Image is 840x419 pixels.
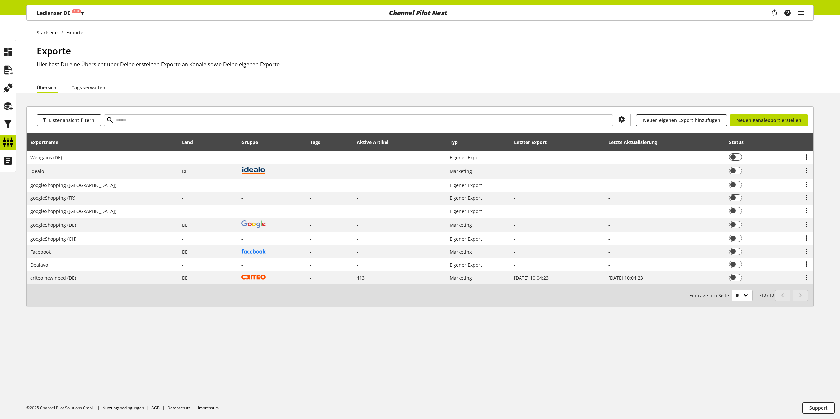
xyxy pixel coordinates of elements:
[357,154,358,161] span: -
[30,139,65,146] div: Exportname
[151,405,160,411] a: AGB
[182,262,184,268] span: -
[182,154,184,161] span: -
[450,236,482,242] span: Eigener Export
[608,275,643,281] span: [DATE] 10:04:23
[182,139,200,146] div: Land
[357,195,358,201] span: -
[182,182,184,188] span: -
[450,222,472,228] span: Marketing
[182,236,184,242] span: -
[74,9,79,13] span: Aus
[689,292,732,299] span: Einträge pro Seite
[30,222,76,228] span: googleShopping (DE)
[310,195,312,201] span: -
[241,139,265,146] div: Gruppe
[809,404,828,411] span: Support
[357,275,365,281] span: 413
[450,139,464,146] div: Typ
[357,262,358,268] span: -
[182,275,188,281] span: Deutschland
[730,114,808,126] a: Neuen Kanalexport erstellen
[30,236,76,242] span: googleShopping (CH)
[72,84,105,91] a: Tags verwalten
[241,249,266,254] img: facebook
[450,168,472,174] span: Marketing
[310,249,312,255] span: -
[37,114,101,126] button: Listenansicht filtern
[450,249,472,255] span: Marketing
[49,117,94,124] span: Listenansicht filtern
[450,182,482,188] span: Eigener Export
[182,208,184,214] span: -
[26,5,814,21] nav: main navigation
[241,220,266,228] img: google
[357,236,358,242] span: -
[30,249,51,255] span: Facebook
[357,139,395,146] div: Aktive Artikel
[310,236,312,242] span: -
[450,275,472,281] span: Marketing
[37,9,84,17] p: Ledlenser DE
[26,405,102,411] li: ©2025 Channel Pilot Solutions GmbH
[310,208,312,214] span: -
[198,405,219,411] a: Impressum
[729,139,750,146] div: Status
[357,222,358,228] span: -
[310,182,312,188] span: -
[357,168,358,174] span: -
[310,154,312,161] span: -
[310,262,312,268] span: -
[241,275,266,280] img: criteo
[450,195,482,201] span: Eigener Export
[241,166,266,175] img: idealo
[636,114,727,126] a: Neuen eigenen Export hinzufügen
[30,154,62,161] span: Webgains (DE)
[30,182,116,188] span: googleShopping ([GEOGRAPHIC_DATA])
[802,402,835,414] button: Support
[30,208,116,214] span: googleShopping ([GEOGRAPHIC_DATA])
[608,139,664,146] div: Letzte Aktualisierung
[643,117,720,124] span: Neuen eigenen Export hinzufügen
[450,262,482,268] span: Eigener Export
[514,139,553,146] div: Letzter Export
[357,208,358,214] span: -
[357,182,358,188] span: -
[310,275,312,281] span: -
[30,168,44,174] span: idealo
[736,117,801,124] span: Neuen Kanalexport erstellen
[689,290,774,301] small: 1-10 / 10
[30,262,48,268] span: Dealavo
[182,249,188,255] span: Deutschland
[30,195,75,201] span: googleShopping (FR)
[81,9,84,16] span: ▾
[310,222,312,228] span: -
[102,405,144,411] a: Nutzungsbedingungen
[37,45,71,57] span: Exporte
[30,275,76,281] span: criteo new need (DE)
[514,275,549,281] span: [DATE] 10:04:23
[37,29,61,36] a: Startseite
[182,168,188,174] span: Deutschland
[167,405,190,411] a: Datenschutz
[450,208,482,214] span: Eigener Export
[310,168,312,174] span: -
[450,154,482,161] span: Eigener Export
[182,195,184,201] span: -
[357,249,358,255] span: -
[37,60,814,68] h2: Hier hast Du eine Übersicht über Deine erstellten Exporte an Kanäle sowie Deine eigenen Exporte.
[182,222,188,228] span: Deutschland
[37,84,58,91] a: Übersicht
[310,139,320,146] div: Tags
